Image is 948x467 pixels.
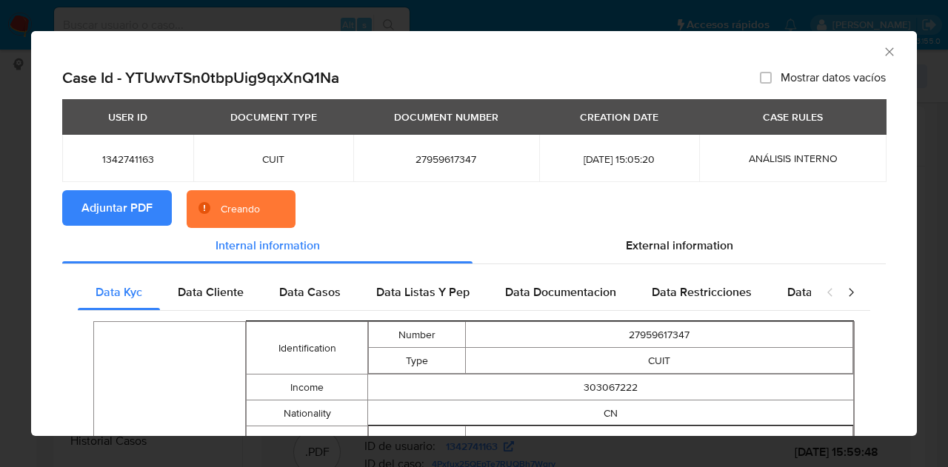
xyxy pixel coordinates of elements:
div: DOCUMENT NUMBER [385,104,507,130]
div: DOCUMENT TYPE [221,104,326,130]
h2: Case Id - YTUwvTSn0tbpUig9qxXnQ1Na [62,68,339,87]
span: 27959617347 [371,152,521,166]
span: [DATE] 15:05:20 [557,152,682,166]
td: Income [247,374,368,400]
div: Detailed info [62,228,886,263]
td: 303067222 [368,374,854,400]
td: Email [247,426,368,453]
div: Creando [221,202,260,217]
span: Internal information [216,237,320,254]
input: Mostrar datos vacíos [760,72,772,84]
div: closure-recommendation-modal [31,31,917,436]
span: Data Publicaciones [787,283,889,300]
span: Data Cliente [178,283,244,300]
td: CN [368,400,854,426]
span: Data Casos [279,283,341,300]
span: CUIT [211,152,335,166]
button: Adjuntar PDF [62,190,172,226]
td: Nationality [247,400,368,426]
td: Type [369,348,466,374]
div: Detailed internal info [78,275,811,310]
button: Cerrar ventana [882,44,895,58]
div: USER ID [99,104,156,130]
td: Identification [247,322,368,374]
td: Address [369,426,466,452]
span: Mostrar datos vacíos [781,70,886,85]
span: External information [626,237,733,254]
span: Adjuntar PDF [81,192,153,224]
div: CASE RULES [754,104,832,130]
div: CREATION DATE [571,104,667,130]
td: CUIT [466,348,853,374]
td: [EMAIL_ADDRESS][DOMAIN_NAME] [466,426,853,452]
span: Data Restricciones [652,283,752,300]
td: Number [369,322,466,348]
span: 1342741163 [80,152,176,166]
span: Data Listas Y Pep [376,283,470,300]
span: Data Kyc [96,283,142,300]
span: Data Documentacion [505,283,616,300]
span: ANÁLISIS INTERNO [749,151,838,166]
td: 27959617347 [466,322,853,348]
